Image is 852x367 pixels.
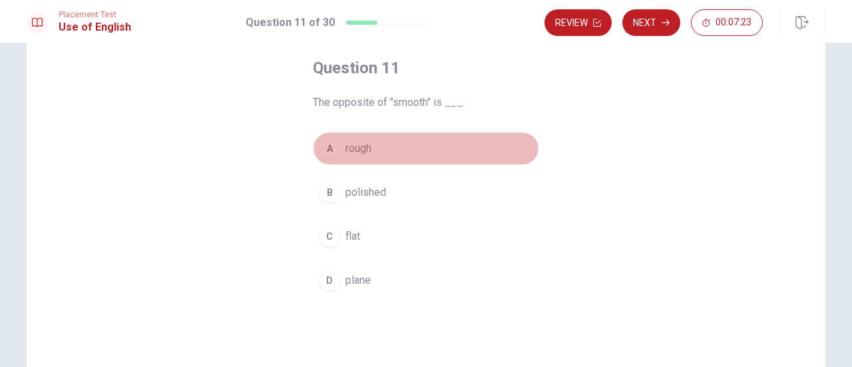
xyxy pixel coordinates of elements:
[319,138,340,159] div: A
[59,19,131,35] h1: Use of English
[246,15,335,31] h1: Question 11 of 30
[544,9,612,36] button: Review
[345,228,360,244] span: flat
[313,57,539,79] h4: Question 11
[345,272,371,288] span: plane
[313,95,539,111] span: The opposite of "smooth" is ___.
[622,9,680,36] button: Next
[313,220,539,253] button: Cflat
[59,10,131,19] span: Placement Test
[345,184,386,200] span: polished
[716,17,751,28] span: 00:07:23
[313,176,539,209] button: Bpolished
[319,270,340,291] div: D
[319,226,340,247] div: C
[319,182,340,203] div: B
[345,141,371,157] span: rough
[313,264,539,297] button: Dplane
[313,132,539,165] button: Arough
[691,9,763,36] button: 00:07:23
